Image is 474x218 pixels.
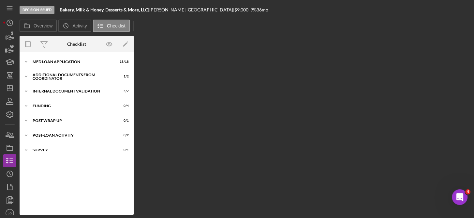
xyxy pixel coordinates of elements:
div: 1 / 2 [117,75,129,78]
div: Checklist [67,42,86,47]
div: Funding [33,104,112,108]
div: 0 / 1 [117,119,129,123]
div: | [60,7,149,12]
div: Decision Issued [20,6,54,14]
div: MED Loan Application [33,60,112,64]
text: LG [8,211,12,215]
span: 4 [465,189,470,194]
label: Overview [34,23,52,28]
div: Internal Document Validation [33,89,112,93]
b: Bakery, Milk & Honey, Desserts & More, LLC [60,7,148,12]
label: Checklist [107,23,126,28]
button: Activity [58,20,91,32]
div: Post-Loan Activity [33,133,112,137]
div: 18 / 18 [117,60,129,64]
div: 9 % [250,7,257,12]
div: 0 / 2 [117,133,129,137]
div: [PERSON_NAME] [GEOGRAPHIC_DATA] | [149,7,234,12]
div: 0 / 1 [117,148,129,152]
iframe: Intercom live chat [452,189,467,205]
div: 5 / 7 [117,89,129,93]
div: 0 / 4 [117,104,129,108]
div: 36 mo [257,7,268,12]
div: Post Wrap Up [33,119,112,123]
button: Checklist [93,20,130,32]
div: Additional Documents from Coordinator [33,73,112,80]
label: Activity [72,23,87,28]
button: Overview [20,20,57,32]
span: $9,000 [234,7,248,12]
div: Survey [33,148,112,152]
